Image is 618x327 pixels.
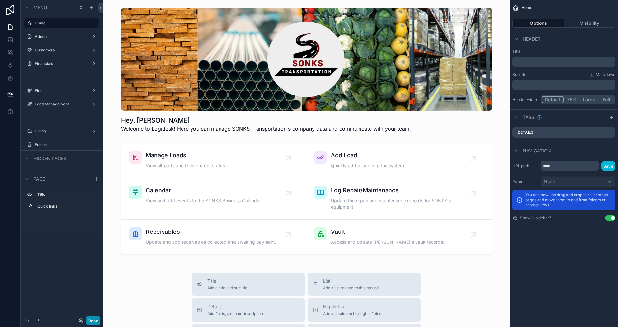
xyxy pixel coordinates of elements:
[323,286,379,291] span: Add a list related to this record
[544,178,555,185] span: None
[35,129,89,134] label: Hiring
[523,36,540,42] span: Header
[512,49,615,54] label: Title
[596,72,615,77] span: Markdown
[37,204,97,209] label: Quick links
[35,88,89,93] label: Fleet
[35,142,98,147] label: Folders
[35,48,89,53] label: Customers
[308,273,421,296] button: ListAdd a list related to this record
[542,96,564,103] button: Default
[512,179,538,184] label: Parent
[525,192,612,208] p: You can now use drag and drop to re-arrange pages and move them to and from folders or nested views
[35,34,89,39] label: Admin
[564,96,580,103] button: 75%
[37,192,97,197] label: Title
[512,163,538,168] label: URL path
[601,161,615,171] button: Save
[520,215,551,221] label: Show in sidebar?
[512,97,538,102] label: Header width
[308,298,421,322] button: HighlightsAdd a section to highlights fields
[207,304,263,310] span: Details
[33,5,47,11] span: Menu
[192,298,305,322] button: DetailsAdd fields, a title or description
[35,61,89,66] label: Financials
[512,19,564,28] button: Options
[523,114,534,121] span: Tabs
[192,273,305,296] button: TitleAdd a title and subtitle
[512,72,526,77] label: Subtitle
[21,186,103,218] div: scrollable content
[207,311,263,316] span: Add fields, a title or description
[207,278,247,284] span: Title
[518,130,534,135] label: Details
[33,176,45,182] span: Page
[35,102,89,107] label: Load Management
[580,96,598,103] button: Large
[35,21,95,26] label: Home
[323,304,381,310] span: Highlights
[521,5,532,10] span: Home
[512,80,615,90] div: scrollable content
[541,176,615,187] button: None
[207,286,247,291] span: Add a title and subtitle
[564,19,616,28] button: Visibility
[598,96,614,103] button: Full
[512,57,615,67] div: scrollable content
[589,72,615,77] a: Markdown
[323,311,381,316] span: Add a section to highlights fields
[323,278,379,284] span: List
[523,148,551,154] span: Navigation
[86,316,100,325] button: Done
[33,155,66,162] span: Hidden pages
